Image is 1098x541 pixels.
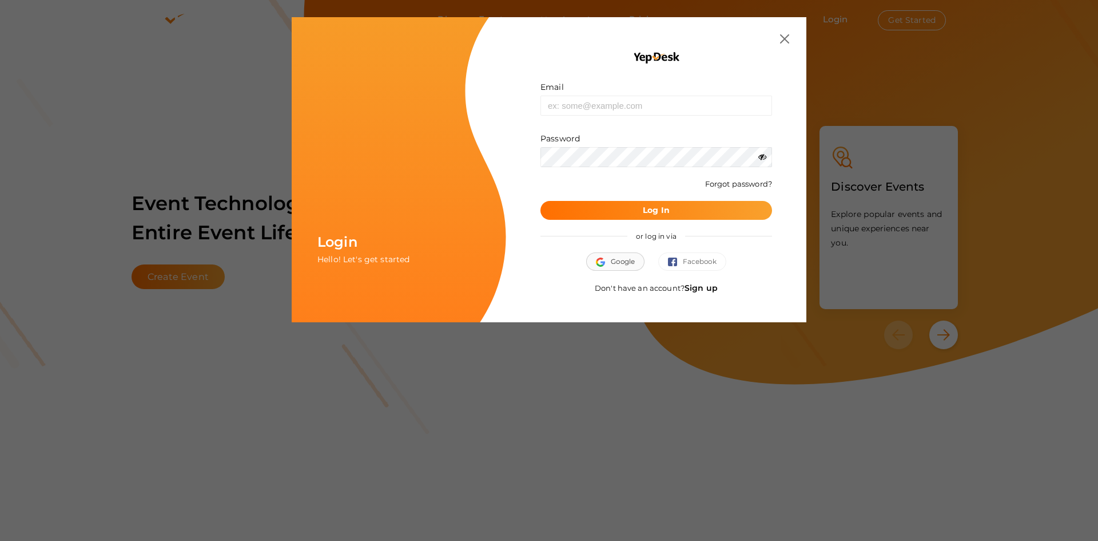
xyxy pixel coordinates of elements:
[540,81,564,93] label: Email
[643,205,670,215] b: Log In
[540,133,580,144] label: Password
[596,258,611,267] img: google.svg
[658,252,726,271] button: Facebook
[317,254,409,264] span: Hello! Let's get started
[668,258,683,267] img: facebook.svg
[780,34,789,44] img: close.svg
[596,256,635,267] span: Google
[540,96,772,116] input: ex: some@example.com
[632,52,680,64] img: YEP_black_cropped.png
[586,252,645,271] button: Google
[540,201,772,220] button: Log In
[317,234,357,250] span: Login
[705,179,772,188] a: Forgot password?
[595,283,718,293] span: Don't have an account?
[668,256,717,267] span: Facebook
[627,223,685,249] span: or log in via
[685,283,718,293] a: Sign up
